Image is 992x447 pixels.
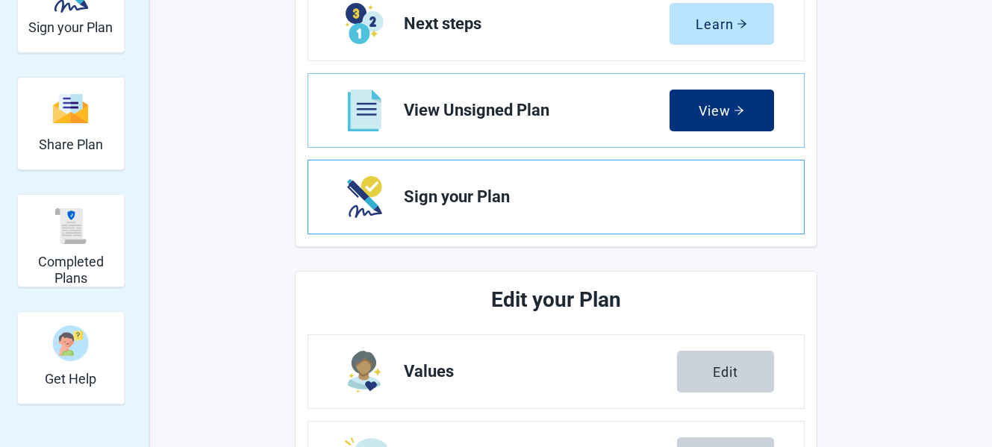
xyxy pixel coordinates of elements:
span: Values [404,363,677,381]
h2: Get Help [45,371,96,387]
h2: Share Plan [39,137,103,153]
a: Edit Values section [308,335,804,408]
div: View [699,103,744,118]
img: person-question-x68TBcxA.svg [53,325,89,361]
span: Next steps [404,15,670,33]
h2: Completed Plans [23,254,118,286]
div: Learn [696,16,747,31]
span: arrow-right [734,105,744,116]
button: Learnarrow-right [670,3,774,45]
div: Edit [713,364,738,379]
div: Get Help [16,311,125,404]
a: Next Sign your Plan section [308,160,804,234]
div: Completed Plans [16,194,125,287]
div: Share Plan [16,77,125,170]
button: Viewarrow-right [670,90,774,131]
button: Edit [677,351,774,393]
img: svg%3e [53,93,89,125]
h2: Edit your Plan [364,284,749,316]
span: View Unsigned Plan [404,101,670,119]
h2: Sign your Plan [28,19,113,36]
span: Sign your Plan [404,188,762,206]
a: View View Unsigned Plan section [308,74,804,147]
img: svg%3e [53,208,89,244]
span: arrow-right [737,19,747,29]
